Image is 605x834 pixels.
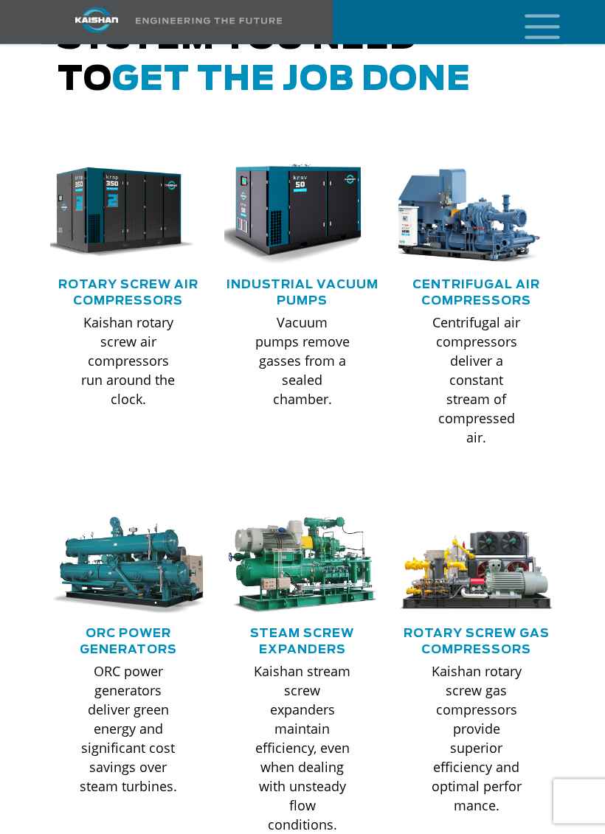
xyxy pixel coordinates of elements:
[428,313,525,448] p: Centrifugal air compressors deliver a constant stream of compressed air.
[428,662,525,816] p: Kaishan rotary screw gas compressors provide superior efficiency and optimal performance.
[50,161,207,266] div: krsp350
[50,518,207,615] img: machine
[519,10,544,35] a: mobile menu
[58,279,198,307] a: Rotary Screw Air Compressors
[398,161,555,266] div: thumb-centrifugal-compressor
[398,518,555,615] img: machine
[404,628,550,656] a: Rotary Screw Gas Compressors
[224,518,381,615] img: machine
[387,161,544,266] img: thumb-centrifugal-compressor
[213,161,370,266] img: krsv50
[136,18,282,24] img: Engineering the future
[412,279,540,307] a: Centrifugal Air Compressors
[254,313,351,409] p: Vacuum pumps remove gasses from a sealed chamber.
[224,161,381,266] div: krsv50
[80,662,177,796] p: ORC power generators deliver green energy and significant cost savings over steam turbines.
[80,628,177,656] a: ORC Power Generators
[41,7,152,33] img: kaishan logo
[227,279,378,307] a: Industrial Vacuum Pumps
[250,628,354,656] a: Steam Screw Expanders
[39,161,196,266] img: krsp350
[80,313,177,409] p: Kaishan rotary screw air compressors run around the clock.
[112,64,471,97] span: get the job done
